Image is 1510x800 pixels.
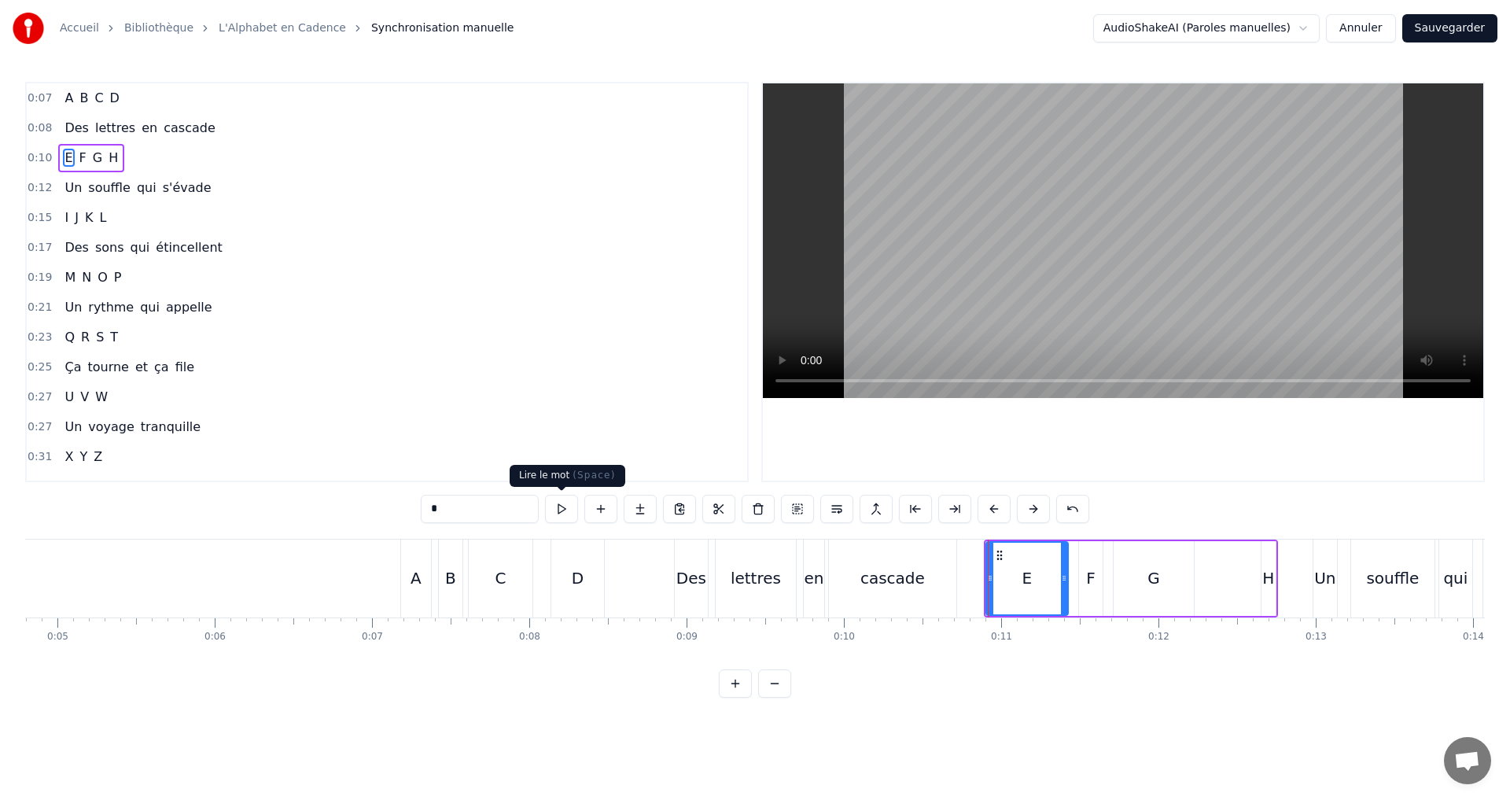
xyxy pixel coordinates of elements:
span: F [78,149,88,167]
div: 0:09 [676,631,698,643]
a: Ouvrir le chat [1444,737,1491,784]
span: ( Space ) [573,470,615,481]
div: 0:13 [1306,631,1327,643]
span: Des [63,119,90,137]
span: Synchronisation manuelle [371,20,514,36]
span: Q [63,328,76,346]
span: 0:23 [28,330,52,345]
div: cascade [860,566,925,590]
span: T [109,328,120,346]
span: O [96,268,109,286]
div: D [572,566,584,590]
div: 0:06 [204,631,226,643]
span: 0:17 [28,240,52,256]
span: A [63,89,75,107]
div: souffle [1366,566,1419,590]
span: tranquille [139,418,202,436]
div: 0:07 [362,631,383,643]
span: 0:27 [28,389,52,405]
div: qui [1443,566,1468,590]
span: B [78,89,90,107]
span: et [134,358,149,376]
span: M [63,268,77,286]
span: beauté [149,477,196,496]
span: Un [63,418,83,436]
div: 0:11 [991,631,1012,643]
a: L'Alphabet en Cadence [219,20,346,36]
a: Bibliothèque [124,20,193,36]
div: 0:12 [1148,631,1169,643]
div: 0:14 [1463,631,1484,643]
div: G [1147,566,1160,590]
nav: breadcrumb [60,20,514,36]
div: Lire le mot [510,465,625,487]
span: Tout [63,477,92,496]
span: 0:27 [28,419,52,435]
span: 0:25 [28,359,52,375]
span: W [94,388,109,406]
span: G [91,149,104,167]
span: voyage [87,418,136,436]
span: lettres [94,119,137,137]
span: R [79,328,91,346]
span: en [127,477,145,496]
span: Un [63,179,83,197]
span: qui [135,179,158,197]
span: tourne [86,358,130,376]
span: cascade [162,119,217,137]
span: V [79,388,90,406]
span: C [93,89,105,107]
span: S [94,328,105,346]
div: Des [676,566,706,590]
span: 0:31 [28,449,52,465]
span: s'évade [161,179,213,197]
span: K [83,208,95,227]
span: Ça [63,358,83,376]
button: Annuler [1326,14,1395,42]
div: B [445,566,456,590]
span: Un [63,298,83,316]
div: en [804,566,823,590]
span: qui [138,298,161,316]
span: 0:08 [28,120,52,136]
div: F [1086,566,1096,590]
div: C [495,566,506,590]
span: file [174,358,196,376]
span: N [80,268,93,286]
span: étincellent [154,238,224,256]
span: 0:10 [28,150,52,166]
span: Y [78,448,89,466]
span: qui [129,238,152,256]
span: 0:19 [28,270,52,286]
div: E [1022,566,1033,590]
div: A [411,566,422,590]
span: souffle [87,179,132,197]
div: 0:05 [47,631,68,643]
span: L [98,208,108,227]
div: 0:10 [834,631,855,643]
span: 0:15 [28,210,52,226]
div: Un [1314,566,1335,590]
span: ça [153,358,171,376]
div: lettres [731,566,781,590]
div: H [1262,566,1274,590]
span: Z [92,448,104,466]
span: sons [94,238,126,256]
span: H [107,149,120,167]
span: D [109,89,121,107]
img: youka [13,13,44,44]
span: 0:12 [28,180,52,196]
span: X [63,448,75,466]
span: 0:07 [28,90,52,106]
span: 0:21 [28,300,52,315]
span: rythme [87,298,135,316]
span: Des [63,238,90,256]
span: 0:33 [28,479,52,495]
div: 0:08 [519,631,540,643]
span: P [112,268,123,286]
span: en [140,119,159,137]
span: E [63,149,74,167]
span: appelle [164,298,214,316]
a: Accueil [60,20,99,36]
span: U [63,388,75,406]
